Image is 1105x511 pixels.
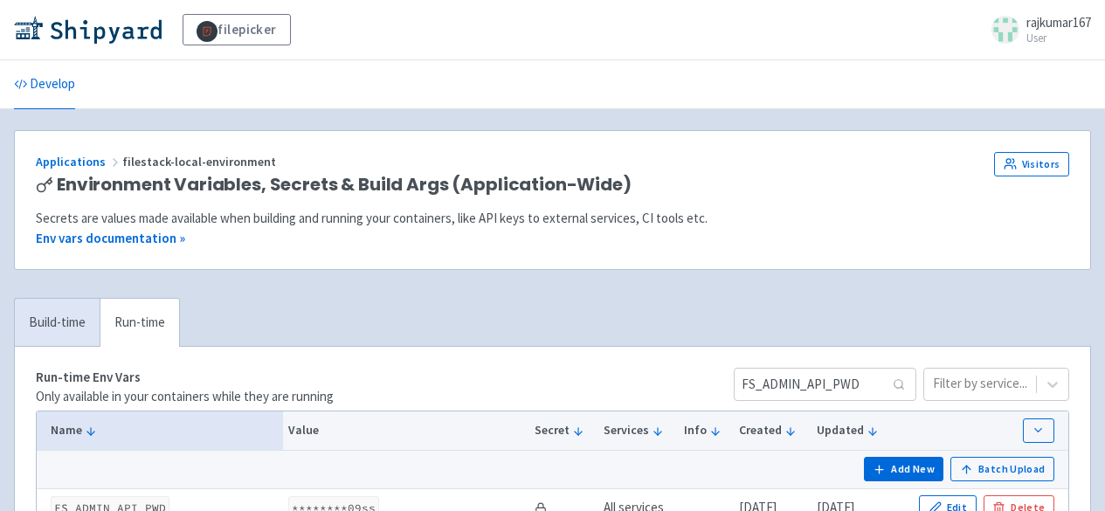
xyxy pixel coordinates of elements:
[36,209,1069,229] div: Secrets are values made available when building and running your containers, like API keys to ext...
[51,421,278,439] button: Name
[36,230,185,246] a: Env vars documentation »
[604,421,673,439] button: Services
[864,457,944,481] button: Add New
[994,152,1069,176] a: Visitors
[981,16,1091,44] a: rajkumar167 User
[36,387,334,407] p: Only available in your containers while they are running
[1026,14,1091,31] span: rajkumar167
[684,421,728,439] button: Info
[122,154,279,169] span: filestack-local-environment
[535,421,592,439] button: Secret
[183,14,291,45] a: filepicker
[817,421,888,439] button: Updated
[734,368,916,401] input: Filter...
[14,16,162,44] img: Shipyard logo
[36,154,122,169] a: Applications
[36,369,141,385] strong: Run-time Env Vars
[15,299,100,347] a: Build-time
[283,411,529,451] th: Value
[1026,32,1091,44] small: User
[739,421,805,439] button: Created
[57,175,632,195] span: Environment Variables, Secrets & Build Args (Application-Wide)
[100,299,179,347] a: Run-time
[14,60,75,109] a: Develop
[950,457,1054,481] button: Batch Upload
